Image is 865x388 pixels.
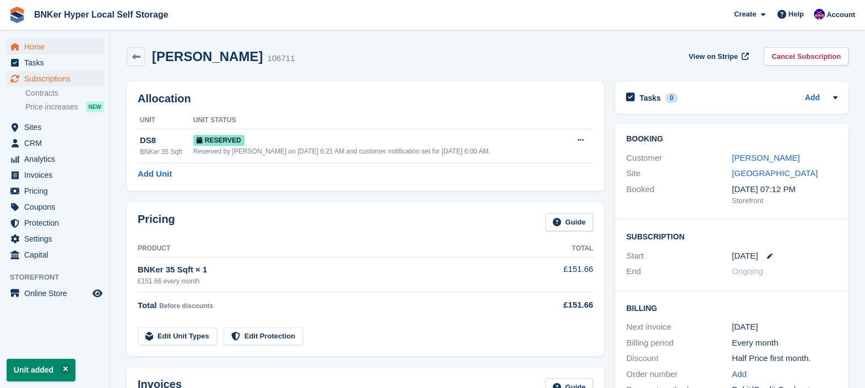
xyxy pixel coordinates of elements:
[626,352,732,365] div: Discount
[734,9,756,20] span: Create
[788,9,804,20] span: Help
[639,93,661,103] h2: Tasks
[732,352,837,365] div: Half Price first month.
[665,93,678,103] div: 0
[732,321,837,334] div: [DATE]
[626,368,732,381] div: Order number
[193,112,564,129] th: Unit Status
[159,302,213,310] span: Before discounts
[24,199,90,215] span: Coupons
[626,135,837,144] h2: Booking
[267,52,295,65] div: 106711
[626,231,837,242] h2: Subscription
[24,247,90,263] span: Capital
[25,101,104,113] a: Price increases NEW
[6,55,104,70] a: menu
[732,195,837,206] div: Storefront
[138,276,524,286] div: £151.66 every month
[138,327,217,346] a: Edit Unit Types
[764,47,848,65] a: Cancel Subscription
[86,101,104,112] div: NEW
[626,183,732,206] div: Booked
[732,250,758,263] time: 2025-09-19 00:00:00 UTC
[140,134,193,147] div: DS8
[91,287,104,300] a: Preview store
[24,231,90,247] span: Settings
[524,257,594,292] td: £151.66
[6,151,104,167] a: menu
[814,9,825,20] img: David Fricker
[626,250,732,263] div: Start
[140,147,193,157] div: BNKer 35 Sqft
[9,7,25,23] img: stora-icon-8386f47178a22dfd0bd8f6a31ec36ba5ce8667c1dd55bd0f319d3a0aa187defe.svg
[732,183,837,196] div: [DATE] 07:12 PM
[24,135,90,151] span: CRM
[6,286,104,301] a: menu
[684,47,751,65] a: View on Stripe
[826,9,855,20] span: Account
[138,213,175,231] h2: Pricing
[626,167,732,180] div: Site
[732,337,837,349] div: Every month
[6,71,104,86] a: menu
[626,302,837,313] h2: Billing
[24,119,90,135] span: Sites
[6,135,104,151] a: menu
[6,199,104,215] a: menu
[626,152,732,165] div: Customer
[732,266,763,276] span: Ongoing
[152,49,263,64] h2: [PERSON_NAME]
[30,6,173,24] a: BNKer Hyper Local Self Storage
[6,247,104,263] a: menu
[24,167,90,183] span: Invoices
[6,167,104,183] a: menu
[24,55,90,70] span: Tasks
[193,146,564,156] div: Reserved by [PERSON_NAME] on [DATE] 6:21 AM and customer notification set for [DATE] 6:00 AM.
[6,183,104,199] a: menu
[25,88,104,99] a: Contracts
[805,92,820,105] a: Add
[24,286,90,301] span: Online Store
[24,183,90,199] span: Pricing
[6,215,104,231] a: menu
[626,321,732,334] div: Next invoice
[138,112,193,129] th: Unit
[626,265,732,278] div: End
[138,92,593,105] h2: Allocation
[6,119,104,135] a: menu
[25,102,78,112] span: Price increases
[138,240,524,258] th: Product
[224,327,303,346] a: Edit Protection
[24,39,90,54] span: Home
[524,240,594,258] th: Total
[732,168,818,178] a: [GEOGRAPHIC_DATA]
[193,135,244,146] span: Reserved
[138,300,157,310] span: Total
[732,368,747,381] a: Add
[7,359,75,381] p: Unit added
[10,272,110,283] span: Storefront
[626,337,732,349] div: Billing period
[138,264,524,276] div: BNKer 35 Sqft × 1
[24,71,90,86] span: Subscriptions
[732,153,799,162] a: [PERSON_NAME]
[24,215,90,231] span: Protection
[545,213,594,231] a: Guide
[6,39,104,54] a: menu
[24,151,90,167] span: Analytics
[524,299,594,312] div: £151.66
[6,231,104,247] a: menu
[138,168,172,181] a: Add Unit
[689,51,738,62] span: View on Stripe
